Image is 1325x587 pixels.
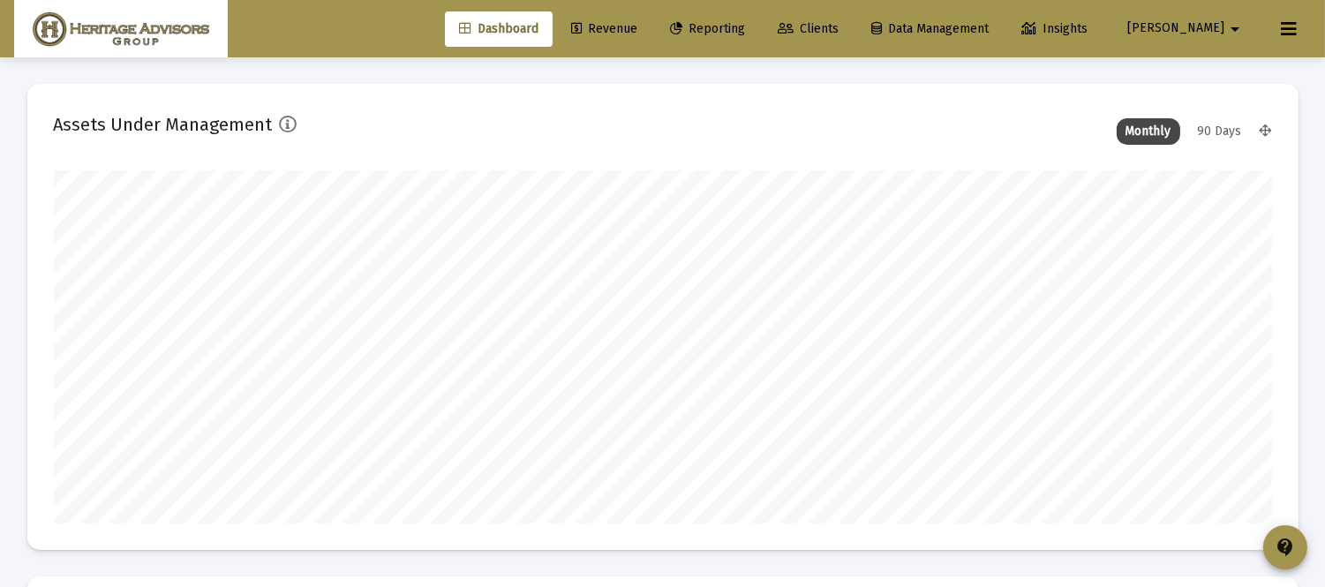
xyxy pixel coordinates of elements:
button: [PERSON_NAME] [1106,11,1267,46]
span: Revenue [571,21,637,36]
img: Dashboard [27,11,215,47]
mat-icon: contact_support [1275,537,1296,558]
a: Revenue [557,11,651,47]
a: Insights [1007,11,1102,47]
div: Monthly [1117,118,1180,145]
span: Dashboard [459,21,538,36]
a: Clients [764,11,853,47]
span: Data Management [871,21,989,36]
mat-icon: arrow_drop_down [1224,11,1246,47]
h2: Assets Under Management [54,110,273,139]
a: Dashboard [445,11,553,47]
a: Reporting [656,11,759,47]
span: Clients [778,21,839,36]
span: Reporting [670,21,745,36]
span: Insights [1021,21,1088,36]
a: Data Management [857,11,1003,47]
span: [PERSON_NAME] [1127,21,1224,36]
div: 90 Days [1189,118,1251,145]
